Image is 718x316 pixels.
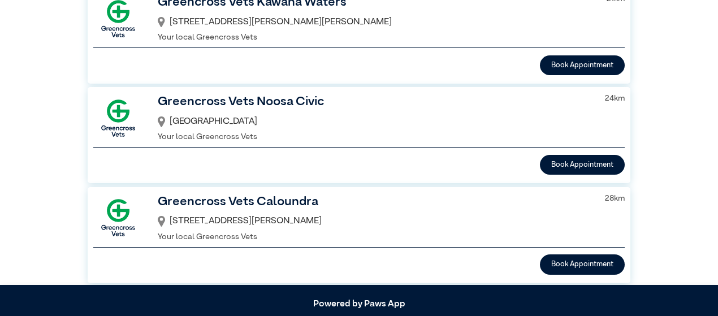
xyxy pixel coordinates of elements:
button: Book Appointment [540,155,625,175]
p: Your local Greencross Vets [158,32,592,44]
p: Your local Greencross Vets [158,131,591,144]
img: GX-Square.png [93,93,143,143]
div: [STREET_ADDRESS][PERSON_NAME][PERSON_NAME] [158,12,592,32]
p: 24 km [605,93,625,105]
div: [STREET_ADDRESS][PERSON_NAME] [158,211,591,231]
img: GX-Square.png [93,193,143,243]
h3: Greencross Vets Caloundra [158,193,591,212]
p: Your local Greencross Vets [158,231,591,244]
h3: Greencross Vets Noosa Civic [158,93,591,112]
button: Book Appointment [540,254,625,274]
button: Book Appointment [540,55,625,75]
p: 28 km [605,193,625,205]
div: [GEOGRAPHIC_DATA] [158,112,591,131]
h5: Powered by Paws App [88,299,630,310]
